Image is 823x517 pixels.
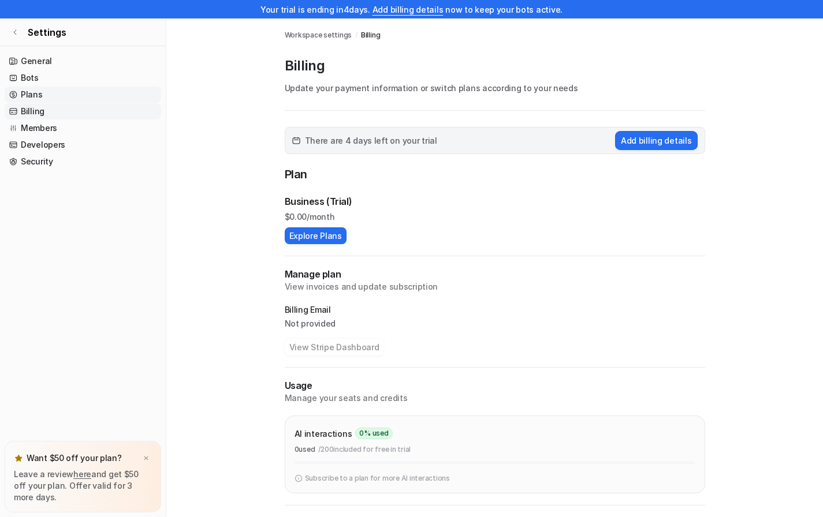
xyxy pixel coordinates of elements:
img: x [143,455,150,462]
button: Add billing details [615,131,698,150]
a: Billing [361,30,380,40]
a: Members [5,120,161,136]
img: calender-icon.svg [292,137,300,145]
p: View invoices and update subscription [285,281,705,293]
a: Add billing details [373,5,444,14]
p: 0 used [295,444,315,455]
button: Explore Plans [285,227,347,244]
a: Workspace settings [285,30,352,40]
p: Usage [285,379,705,392]
p: Business (Trial) [285,194,352,208]
p: Update your payment information or switch plans according to your needs [285,82,705,94]
span: 0 % used [355,428,392,439]
span: Settings [28,25,66,39]
p: Billing [285,57,705,75]
img: star [14,454,23,463]
p: Want $50 off your plan? [27,452,122,464]
p: Leave a review and get $50 off your plan. Offer valid for 3 more days. [14,469,152,503]
p: Manage your seats and credits [285,392,705,404]
a: Bots [5,70,161,86]
a: Developers [5,137,161,153]
p: / 200 included for free in trial [318,444,411,455]
a: here [73,469,91,479]
a: Plans [5,87,161,103]
p: AI interactions [295,428,352,440]
p: $ 0.00/month [285,211,705,223]
a: Billing [5,103,161,119]
p: Not provided [285,318,705,329]
a: General [5,53,161,69]
p: Subscribe to a plan for more AI interactions [305,473,450,484]
p: Plan [285,166,705,185]
a: Security [5,153,161,170]
button: View Stripe Dashboard [285,339,384,355]
span: There are 4 days left on your trial [305,134,437,147]
p: Billing Email [285,304,705,316]
span: / [355,30,357,40]
h2: Manage plan [285,268,705,281]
